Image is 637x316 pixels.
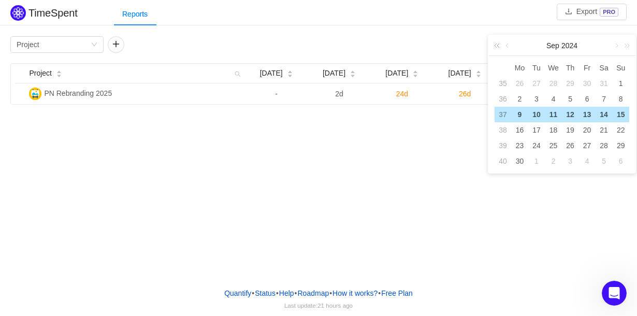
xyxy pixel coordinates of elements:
span: Fr [578,63,596,73]
td: September 15, 2024 [612,107,629,122]
td: September 10, 2024 [528,107,545,122]
td: 37 [495,107,511,122]
td: September 9, 2024 [511,107,528,122]
td: September 4, 2024 [545,91,562,107]
td: 38 [495,122,511,138]
div: 21 [598,124,610,136]
span: [DATE] [448,68,471,79]
span: Tu [528,63,545,73]
a: Sep [545,35,560,56]
div: 5 [564,93,576,105]
td: September 24, 2024 [528,138,545,153]
i: icon: caret-down [475,73,481,76]
td: August 28, 2024 [545,76,562,91]
a: Quantify [224,285,252,301]
div: 3 [564,155,576,167]
th: Thu [562,60,579,76]
div: 1 [615,77,627,90]
td: October 4, 2024 [578,153,596,169]
span: - [275,90,278,98]
div: 11 [547,108,560,121]
div: Project [17,37,39,52]
td: October 5, 2024 [596,153,613,169]
td: September 28, 2024 [596,138,613,153]
a: Next month (PageDown) [611,35,620,56]
a: Next year (Control + right) [618,35,632,56]
td: October 3, 2024 [562,153,579,169]
span: [DATE] [260,68,283,79]
div: 28 [598,139,610,152]
div: 19 [564,124,576,136]
div: Sort [56,69,62,76]
div: 25 [547,139,560,152]
td: September 3, 2024 [528,91,545,107]
td: September 25, 2024 [545,138,562,153]
i: icon: down [91,41,97,49]
th: Mon [511,60,528,76]
td: September 26, 2024 [562,138,579,153]
td: September 6, 2024 [578,91,596,107]
div: Sort [350,69,356,76]
th: Wed [545,60,562,76]
a: Help [279,285,295,301]
div: 28 [547,77,560,90]
div: 27 [530,77,543,90]
td: October 1, 2024 [528,153,545,169]
td: 40 [495,153,511,169]
div: 4 [547,93,560,105]
div: 6 [615,155,627,167]
i: icon: caret-up [350,69,356,73]
a: 2024 [560,35,578,56]
img: PR [29,88,41,100]
div: 31 [598,77,610,90]
div: 23 [513,139,526,152]
div: 26 [564,139,576,152]
th: Fri [578,60,596,76]
div: 16 [513,124,526,136]
div: 14 [598,108,610,121]
td: August 29, 2024 [562,76,579,91]
div: 30 [581,77,593,90]
div: 12 [564,108,576,121]
a: Roadmap [297,285,330,301]
td: September 29, 2024 [612,138,629,153]
td: 35 [495,76,511,91]
div: 2 [547,155,560,167]
div: 5 [598,155,610,167]
th: Tue [528,60,545,76]
td: September 23, 2024 [511,138,528,153]
i: icon: search [230,64,245,83]
div: 17 [530,124,543,136]
td: September 7, 2024 [596,91,613,107]
span: • [276,289,279,297]
div: 24 [530,139,543,152]
div: 3 [530,93,543,105]
div: 22 [615,124,627,136]
span: 26d [459,90,471,98]
span: • [252,289,254,297]
td: September 16, 2024 [511,122,528,138]
i: icon: caret-up [413,69,418,73]
div: 26 [513,77,526,90]
div: 9 [513,108,526,121]
i: icon: caret-down [413,73,418,76]
div: Sort [412,69,418,76]
td: September 27, 2024 [578,138,596,153]
td: September 30, 2024 [511,153,528,169]
td: September 17, 2024 [528,122,545,138]
span: 21 hours ago [317,302,353,309]
button: How it works? [332,285,378,301]
span: Th [562,63,579,73]
div: Sort [475,69,482,76]
span: Sa [596,63,613,73]
td: September 14, 2024 [596,107,613,122]
i: icon: caret-up [475,69,481,73]
span: Project [29,68,52,79]
td: September 22, 2024 [612,122,629,138]
div: 15 [615,108,627,121]
td: October 2, 2024 [545,153,562,169]
i: icon: caret-down [287,73,293,76]
i: icon: caret-up [287,69,293,73]
div: 1 [530,155,543,167]
span: 2d [335,90,343,98]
